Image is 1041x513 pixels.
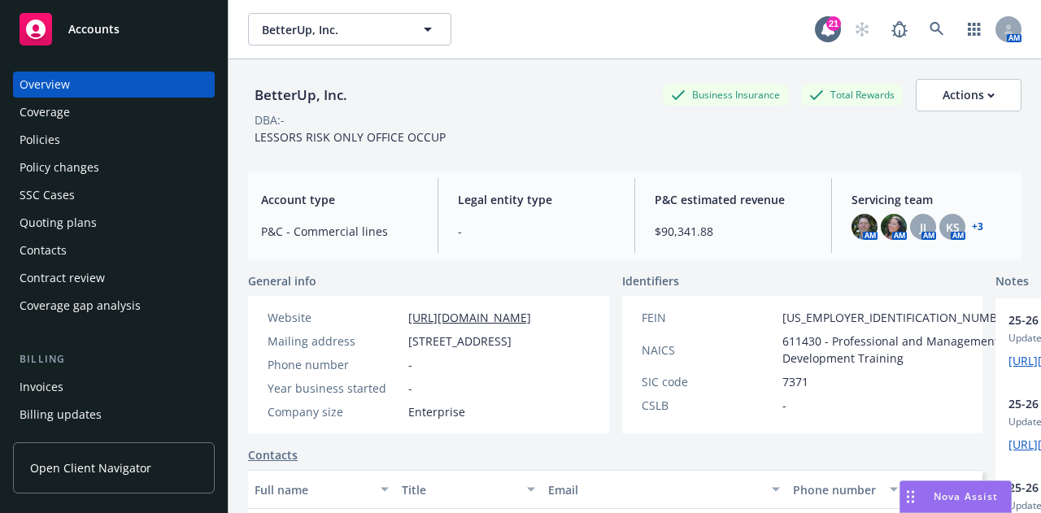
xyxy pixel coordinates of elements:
div: Full name [255,481,371,498]
button: BetterUp, Inc. [248,13,451,46]
span: Notes [995,272,1029,292]
a: Start snowing [846,13,878,46]
div: Mailing address [268,333,402,350]
div: Phone number [268,356,402,373]
a: Contacts [248,446,298,463]
div: Drag to move [900,481,921,512]
span: 7371 [782,373,808,390]
div: Contract review [20,265,105,291]
button: Title [395,470,542,509]
a: Policy changes [13,154,215,180]
span: Servicing team [852,191,1008,208]
span: Accounts [68,23,120,36]
div: Quoting plans [20,210,97,236]
a: Contract review [13,265,215,291]
div: FEIN [642,309,776,326]
button: Key contact [904,470,982,509]
span: Identifiers [622,272,679,289]
a: Report a Bug [883,13,916,46]
a: Coverage gap analysis [13,293,215,319]
span: - [408,380,412,397]
div: 21 [826,16,841,31]
div: DBA: - [255,111,285,128]
span: [US_EMPLOYER_IDENTIFICATION_NUMBER] [782,309,1015,326]
span: P&C - Commercial lines [261,223,418,240]
div: Billing [13,351,215,367]
span: - [782,397,786,414]
button: Full name [248,470,395,509]
a: SSC Cases [13,182,215,208]
span: JJ [920,219,926,236]
span: Enterprise [408,403,465,420]
a: Coverage [13,99,215,125]
div: Invoices [20,374,63,400]
span: Nova Assist [934,489,998,503]
div: BetterUp, Inc. [248,85,354,106]
span: BetterUp, Inc. [262,21,403,38]
span: General info [248,272,316,289]
span: - [458,223,615,240]
div: Email [548,481,762,498]
a: Overview [13,72,215,98]
button: Nova Assist [899,480,1012,513]
button: Email [542,470,786,509]
div: Total Rewards [801,85,903,105]
div: Phone number [793,481,879,498]
span: Account type [261,191,418,208]
div: Company size [268,403,402,420]
button: Phone number [786,470,904,509]
div: Policies [20,127,60,153]
span: $90,341.88 [655,223,812,240]
a: Switch app [958,13,991,46]
a: Billing updates [13,402,215,428]
a: Contacts [13,237,215,263]
div: Overview [20,72,70,98]
div: Year business started [268,380,402,397]
div: CSLB [642,397,776,414]
span: Open Client Navigator [30,459,151,476]
div: Billing updates [20,402,102,428]
img: photo [881,214,907,240]
div: Policy changes [20,154,99,180]
a: Policies [13,127,215,153]
a: Accounts [13,7,215,52]
span: Legal entity type [458,191,615,208]
div: Contacts [20,237,67,263]
div: Business Insurance [663,85,788,105]
span: KS [946,219,960,236]
span: [STREET_ADDRESS] [408,333,512,350]
div: SSC Cases [20,182,75,208]
span: 611430 - Professional and Management Development Training [782,333,1015,367]
div: SIC code [642,373,776,390]
button: Actions [916,79,1021,111]
a: Invoices [13,374,215,400]
div: Coverage gap analysis [20,293,141,319]
div: Actions [943,80,995,111]
a: Quoting plans [13,210,215,236]
span: P&C estimated revenue [655,191,812,208]
div: NAICS [642,341,776,359]
div: Website [268,309,402,326]
div: Title [402,481,518,498]
div: Coverage [20,99,70,125]
a: [URL][DOMAIN_NAME] [408,310,531,325]
a: Search [921,13,953,46]
a: +3 [972,222,983,232]
span: LESSORS RISK ONLY OFFICE OCCUP [255,129,446,145]
span: - [408,356,412,373]
img: photo [852,214,878,240]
